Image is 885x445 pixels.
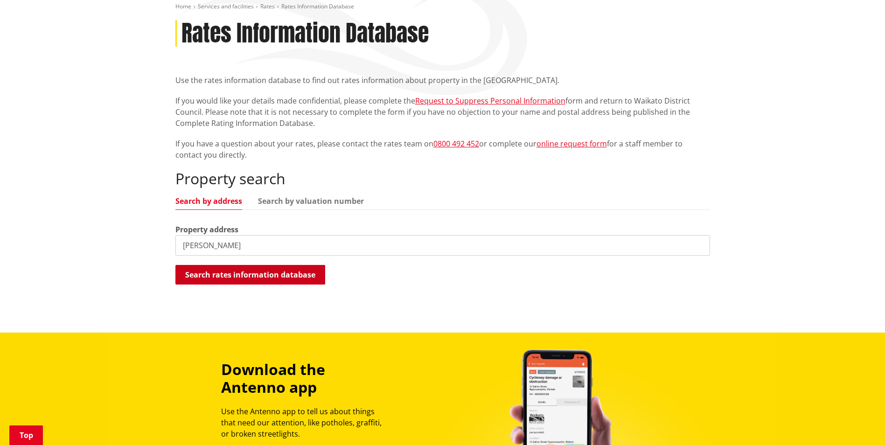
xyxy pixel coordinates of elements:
[221,361,390,396] h3: Download the Antenno app
[221,406,390,439] p: Use the Antenno app to tell us about things that need our attention, like potholes, graffiti, or ...
[9,425,43,445] a: Top
[260,2,275,10] a: Rates
[175,265,325,285] button: Search rates information database
[181,20,429,47] h1: Rates Information Database
[415,96,565,106] a: Request to Suppress Personal Information
[175,3,710,11] nav: breadcrumb
[842,406,876,439] iframe: Messenger Launcher
[175,170,710,188] h2: Property search
[537,139,607,149] a: online request form
[433,139,479,149] a: 0800 492 452
[175,95,710,129] p: If you would like your details made confidential, please complete the form and return to Waikato ...
[258,197,364,205] a: Search by valuation number
[281,2,354,10] span: Rates Information Database
[198,2,254,10] a: Services and facilities
[175,197,242,205] a: Search by address
[175,224,238,235] label: Property address
[175,235,710,256] input: e.g. Duke Street NGARUAWAHIA
[175,75,710,86] p: Use the rates information database to find out rates information about property in the [GEOGRAPHI...
[175,2,191,10] a: Home
[175,138,710,160] p: If you have a question about your rates, please contact the rates team on or complete our for a s...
